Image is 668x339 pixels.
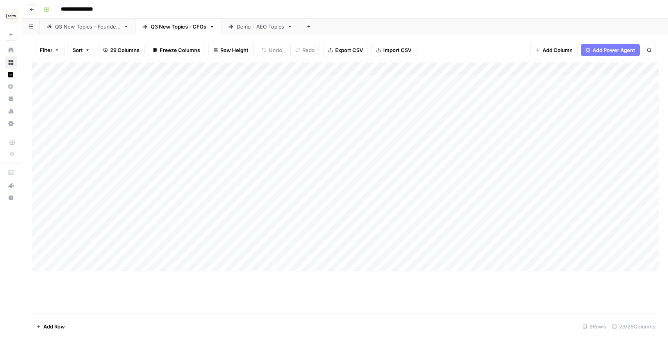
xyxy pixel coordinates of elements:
button: Import CSV [371,44,416,56]
button: Redo [290,44,320,56]
a: Usage [5,105,17,117]
button: Freeze Columns [148,44,205,56]
button: What's new? [5,179,17,192]
span: Freeze Columns [160,46,200,54]
button: Add Power Agent [581,44,640,56]
span: Filter [40,46,52,54]
a: AirOps Academy [5,167,17,179]
span: Row Height [220,46,248,54]
span: Redo [302,46,315,54]
a: Demo - AEO Topics [221,19,299,34]
span: Undo [269,46,282,54]
img: c35yeiwf0qjehltklbh57st2xhbo [8,72,13,77]
span: Sort [73,46,83,54]
button: Filter [35,44,64,56]
div: Q3 New Topics - CFOs [151,23,206,30]
a: Browse [5,56,17,69]
button: Add Row [32,320,70,333]
div: Q3 New Topics - Founders [55,23,120,30]
span: Import CSV [383,46,411,54]
span: Add Power Agent [593,46,635,54]
a: Your Data [5,92,17,105]
button: Export CSV [323,44,368,56]
button: Row Height [208,44,254,56]
button: Undo [257,44,287,56]
div: 9 Rows [579,320,609,333]
span: Export CSV [335,46,363,54]
a: Q3 New Topics - CFOs [136,19,221,34]
button: Sort [68,44,95,56]
div: Demo - AEO Topics [237,23,284,30]
span: 29 Columns [110,46,139,54]
button: 29 Columns [98,44,145,56]
button: Workspace: Carta [5,6,17,26]
span: Add Column [543,46,573,54]
a: Home [5,44,17,56]
img: Carta Logo [5,9,19,23]
a: Settings [5,117,17,130]
span: Add Row [43,323,65,330]
a: Q3 New Topics - Founders [40,19,136,34]
div: 29/29 Columns [609,320,659,333]
button: Add Column [530,44,578,56]
button: Help + Support [5,192,17,204]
